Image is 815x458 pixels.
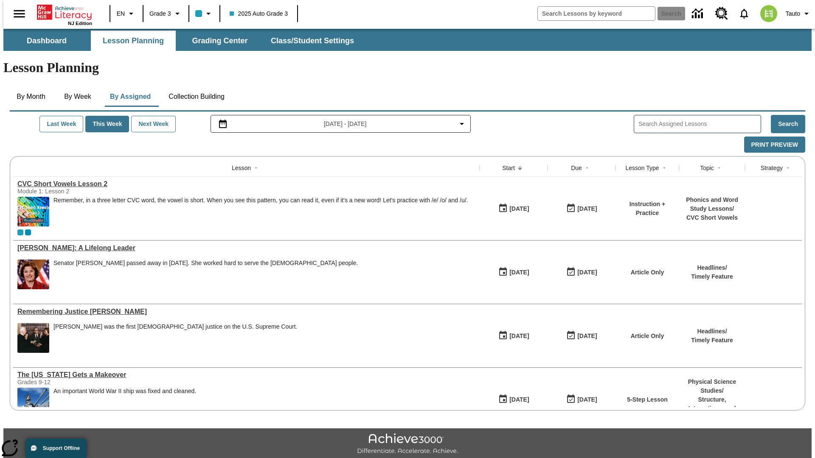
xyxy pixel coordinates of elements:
[691,263,733,272] p: Headlines /
[563,328,600,344] button: 10/15/25: Last day the lesson can be accessed
[85,116,129,132] button: This Week
[113,6,140,21] button: Language: EN, Select a language
[53,388,196,395] div: An important World War II ship was fixed and cleaned.
[4,31,89,51] button: Dashboard
[733,3,755,25] a: Notifications
[495,264,532,280] button: 10/15/25: First time the lesson was available
[783,163,793,173] button: Sort
[515,163,525,173] button: Sort
[117,9,125,18] span: EN
[683,395,741,422] p: Structure, Interactions, and Properties of Matter
[17,229,23,235] div: Current Class
[683,195,741,213] p: Phonics and Word Study Lessons /
[3,29,812,51] div: SubNavbar
[577,394,597,405] div: [DATE]
[495,201,532,217] button: 10/15/25: First time the lesson was available
[625,164,659,172] div: Lesson Type
[17,308,475,316] div: Remembering Justice O'Connor
[509,267,529,278] div: [DATE]
[39,116,83,132] button: Last Week
[620,200,675,218] p: Instruction + Practice
[17,180,475,188] a: CVC Short Vowels Lesson 2, Lessons
[131,116,176,132] button: Next Week
[357,433,458,455] img: Achieve3000 Differentiate Accelerate Achieve
[7,1,32,26] button: Open side menu
[782,6,815,21] button: Profile/Settings
[25,438,87,458] button: Support Offline
[17,371,475,379] a: The Missouri Gets a Makeover, Lessons
[563,201,600,217] button: 10/15/25: Last day the lesson can be accessed
[264,31,361,51] button: Class/Student Settings
[631,332,664,341] p: Article Only
[495,328,532,344] button: 10/15/25: First time the lesson was available
[146,6,186,21] button: Grade: Grade 3, Select a grade
[53,197,468,204] p: Remember, in a three letter CVC word, the vowel is short. When you see this pattern, you can read...
[3,31,362,51] div: SubNavbar
[53,260,358,267] div: Senator [PERSON_NAME] passed away in [DATE]. She worked hard to serve the [DEMOGRAPHIC_DATA] people.
[638,118,761,130] input: Search Assigned Lessons
[691,336,733,345] p: Timely Feature
[17,371,475,379] div: The Missouri Gets a Makeover
[691,272,733,281] p: Timely Feature
[714,163,724,173] button: Sort
[683,213,741,222] p: CVC Short Vowels
[27,36,67,46] span: Dashboard
[509,394,529,405] div: [DATE]
[177,31,262,51] button: Grading Center
[17,260,49,289] img: Senator Dianne Feinstein of California smiles with the U.S. flag behind her.
[149,9,171,18] span: Grade 3
[271,36,354,46] span: Class/Student Settings
[91,31,176,51] button: Lesson Planning
[192,36,247,46] span: Grading Center
[17,388,49,417] img: A group of people gather near the USS Missouri
[700,164,714,172] div: Topic
[571,164,582,172] div: Due
[17,244,475,252] a: Dianne Feinstein: A Lifelong Leader, Lessons
[17,180,475,188] div: CVC Short Vowels Lesson 2
[509,204,529,214] div: [DATE]
[53,260,358,289] div: Senator Dianne Feinstein passed away in September 2023. She worked hard to serve the American peo...
[710,2,733,25] a: Resource Center, Will open in new tab
[37,4,92,21] a: Home
[755,3,782,25] button: Select a new avatar
[760,5,777,22] img: avatar image
[771,115,805,133] button: Search
[25,229,31,235] div: OL 2025 Auto Grade 4
[103,87,157,107] button: By Assigned
[457,119,467,129] svg: Collapse Date Range Filter
[17,323,49,353] img: Chief Justice Warren Burger, wearing a black robe, holds up his right hand and faces Sandra Day O...
[577,331,597,341] div: [DATE]
[502,164,515,172] div: Start
[691,327,733,336] p: Headlines /
[251,163,261,173] button: Sort
[17,197,49,226] img: CVC Short Vowels Lesson 2.
[687,2,710,25] a: Data Center
[56,87,99,107] button: By Week
[495,391,532,408] button: 10/15/25: First time the lesson was available
[577,204,597,214] div: [DATE]
[324,120,367,128] span: [DATE] - [DATE]
[744,137,805,153] button: Print Preview
[659,163,669,173] button: Sort
[10,87,52,107] button: By Month
[509,331,529,341] div: [DATE]
[17,308,475,316] a: Remembering Justice O'Connor, Lessons
[631,268,664,277] p: Article Only
[103,36,164,46] span: Lesson Planning
[43,445,80,451] span: Support Offline
[683,377,741,395] p: Physical Science Studies /
[53,197,468,226] div: Remember, in a three letter CVC word, the vowel is short. When you see this pattern, you can read...
[53,323,297,353] span: Sandra Day O'Connor was the first female justice on the U.S. Supreme Court.
[582,163,592,173] button: Sort
[162,87,231,107] button: Collection Building
[17,379,145,385] div: Grades 9-12
[53,388,196,417] div: An important World War II ship was fixed and cleaned.
[230,9,288,18] span: 2025 Auto Grade 3
[68,21,92,26] span: NJ Edition
[37,3,92,26] div: Home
